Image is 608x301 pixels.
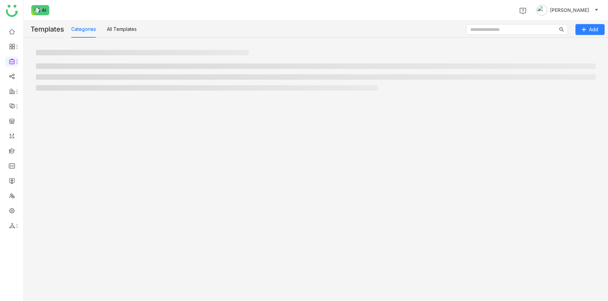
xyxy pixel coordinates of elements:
img: ask-buddy-normal.svg [31,5,50,15]
div: Templates [24,21,64,38]
img: avatar [536,5,547,16]
button: [PERSON_NAME] [535,5,600,16]
img: logo [6,5,18,17]
span: [PERSON_NAME] [550,6,589,14]
span: Add [589,26,598,33]
button: Categories [71,25,96,33]
button: All Templates [107,25,137,33]
button: Add [575,24,605,35]
img: help.svg [519,7,526,14]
